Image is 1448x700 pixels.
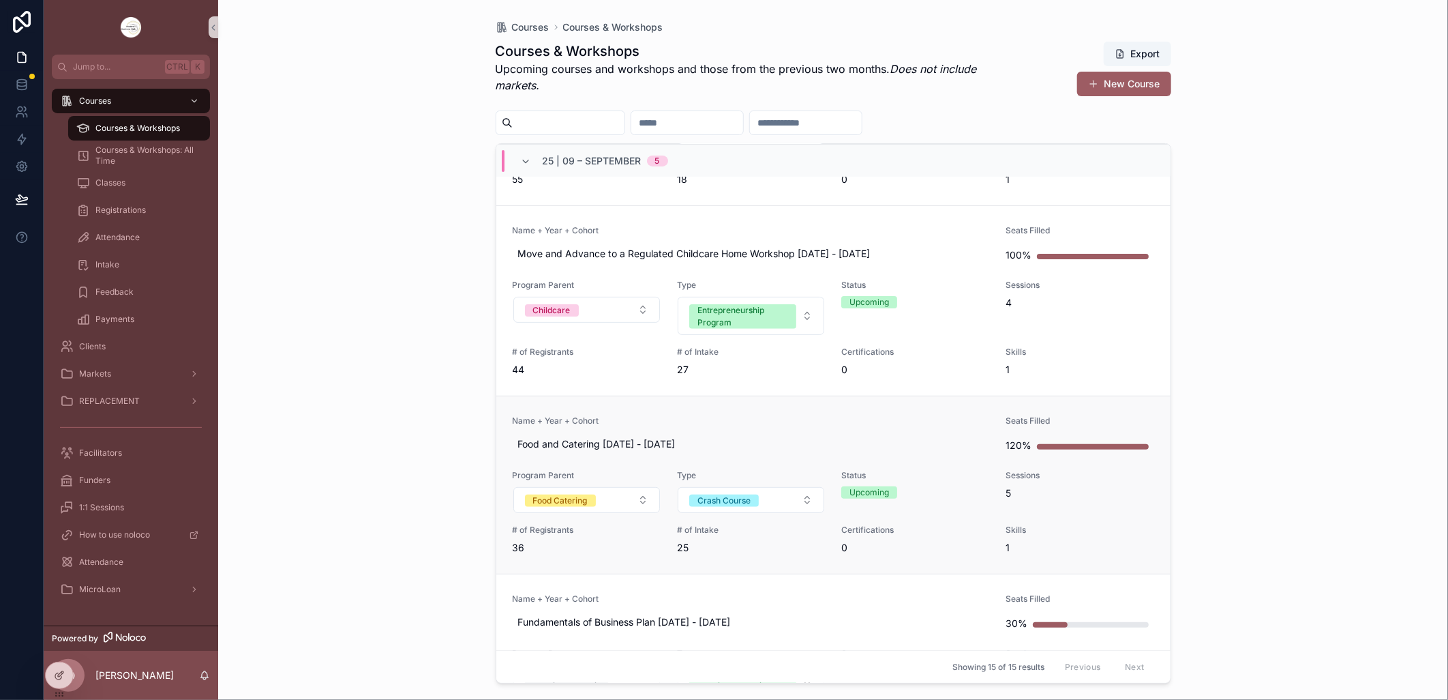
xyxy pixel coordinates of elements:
[518,247,984,261] span: Move and Advance to a Regulated Childcare Home Workshop [DATE] - [DATE]
[68,171,210,195] a: Classes
[1006,363,1153,377] span: 1
[513,363,661,377] span: 44
[192,61,203,72] span: K
[1006,610,1027,637] div: 30%
[841,525,989,536] span: Certifications
[95,205,146,216] span: Registrations
[68,225,210,250] a: Attendance
[95,232,140,243] span: Attendance
[1006,486,1153,500] span: 5
[95,314,134,325] span: Payments
[95,145,196,166] span: Courses & Workshops: All Time
[518,437,984,451] span: Food and Catering [DATE] - [DATE]
[513,173,661,186] span: 55
[841,470,989,481] span: Status
[52,55,210,79] button: Jump to...CtrlK
[1006,225,1153,236] span: Seats Filled
[841,363,989,377] span: 0
[1006,242,1031,269] div: 100%
[95,259,119,270] span: Intake
[79,557,123,568] span: Attendance
[543,154,642,168] span: 25 | 09 – September
[677,541,825,555] span: 25
[1006,280,1153,291] span: Sessions
[79,368,111,379] span: Markets
[697,304,788,329] div: Entrepreneurship Program
[697,495,751,507] div: Crash Course
[496,20,549,34] a: Courses
[677,648,825,659] span: Type
[95,287,134,297] span: Feedback
[841,280,989,291] span: Status
[678,297,824,335] button: Select Button
[677,470,825,481] span: Type
[79,584,121,595] span: MicroLoan
[95,669,174,682] p: [PERSON_NAME]
[513,297,660,323] button: Select Button
[849,296,889,308] div: Upcoming
[513,648,661,659] span: Program Parent
[533,304,571,317] div: Childcare
[68,143,210,168] a: Courses & Workshops: All Time
[68,198,210,222] a: Registrations
[73,61,160,72] span: Jump to...
[52,441,210,465] a: Facilitators
[44,79,218,619] div: scrollable content
[841,541,989,555] span: 0
[1006,296,1153,310] span: 4
[1006,525,1153,536] span: Skills
[44,626,218,651] a: Powered by
[1006,173,1153,186] span: 1
[52,495,210,520] a: 1:1 Sessions
[512,20,549,34] span: Courses
[513,415,990,426] span: Name + Year + Cohort
[496,396,1171,574] a: Name + Year + CohortFood and Catering [DATE] - [DATE]Seats Filled120%Program ParentSelect ButtonT...
[52,550,210,574] a: Attendance
[496,62,977,92] em: Does not include markets.
[68,307,210,332] a: Payments
[841,347,989,358] span: Certifications
[513,347,661,358] span: # of Registrants
[1077,72,1171,96] button: New Course
[68,280,210,304] a: Feedback
[165,60,190,74] span: Ctrl
[841,173,989,186] span: 0
[1006,470,1153,481] span: Sessions
[79,341,106,352] span: Clients
[496,205,1171,396] a: Name + Year + CohortMove and Advance to a Regulated Childcare Home Workshop [DATE] - [DATE]Seats ...
[677,347,825,358] span: # of Intake
[513,280,661,291] span: Program Parent
[79,475,110,486] span: Funders
[655,156,660,166] div: 5
[518,615,984,629] span: Fundamentals of Business Plan [DATE] - [DATE]
[1006,347,1153,358] span: Skills
[1006,541,1153,555] span: 1
[677,173,825,186] span: 18
[513,225,990,236] span: Name + Year + Cohort
[52,468,210,493] a: Funders
[68,116,210,141] a: Courses & Workshops
[563,20,663,34] span: Courses & Workshops
[120,16,142,38] img: App logo
[79,502,124,513] span: 1:1 Sessions
[513,525,661,536] span: # of Registrants
[79,396,140,407] span: REPLACEMENT
[1104,42,1171,66] button: Export
[52,633,98,644] span: Powered by
[79,96,111,106] span: Courses
[533,495,588,507] div: Food Catering
[68,252,210,277] a: Intake
[952,662,1044,673] span: Showing 15 of 15 results
[513,487,660,513] button: Select Button
[1006,432,1031,459] div: 120%
[1006,594,1153,604] span: Seats Filled
[513,470,661,481] span: Program Parent
[95,177,125,188] span: Classes
[677,525,825,536] span: # of Intake
[52,523,210,547] a: How to use noloco
[1006,648,1153,659] span: Sessions
[678,487,824,513] button: Select Button
[52,362,210,386] a: Markets
[52,577,210,602] a: MicroLoan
